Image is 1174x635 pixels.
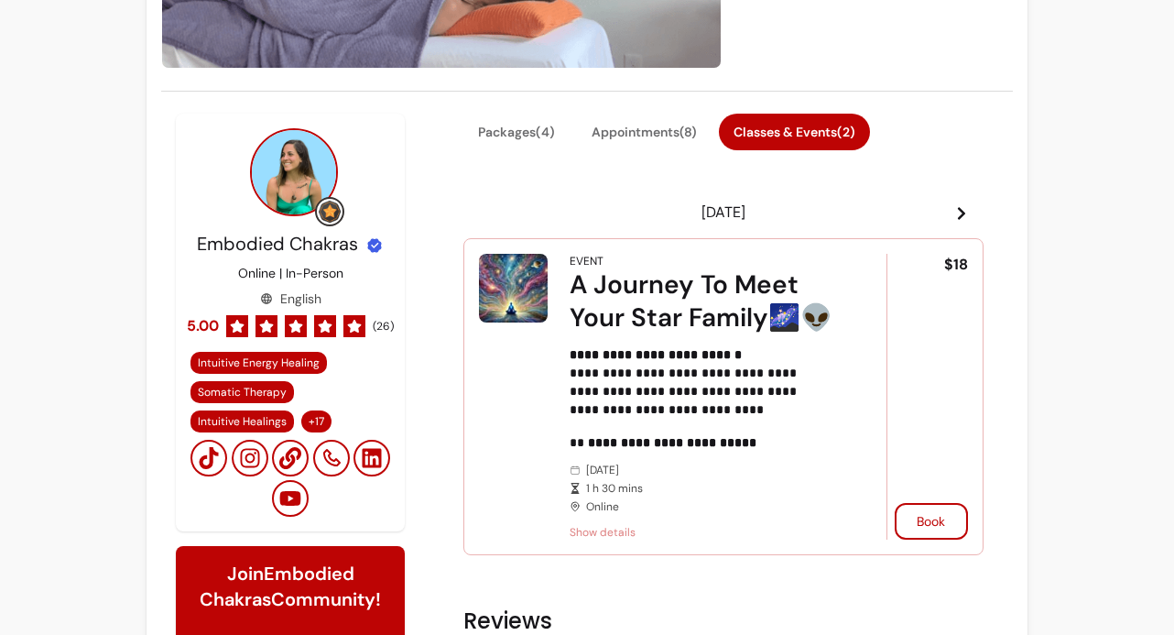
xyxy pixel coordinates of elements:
[305,414,328,429] span: + 17
[373,319,394,334] span: ( 26 )
[570,254,603,268] div: Event
[577,114,712,150] button: Appointments(8)
[570,463,835,514] div: [DATE] Online
[719,114,870,150] button: Classes & Events(2)
[238,264,343,282] p: Online | In-Person
[260,290,321,308] div: English
[463,194,984,231] header: [DATE]
[319,201,341,223] img: Grow
[198,414,287,429] span: Intuitive Healings
[190,561,390,612] h6: Join Embodied Chakras Community!
[198,385,287,400] span: Somatic Therapy
[198,356,320,370] span: Intuitive Energy Healing
[570,268,835,334] div: A Journey To Meet Your Star Family🌌👽
[944,254,968,276] span: $18
[250,128,338,216] img: Provider image
[463,114,570,150] button: Packages(4)
[570,525,835,540] span: Show details
[197,232,358,256] span: Embodied Chakras
[187,315,219,337] span: 5.00
[479,254,548,323] img: A Journey To Meet Your Star Family🌌👽
[586,481,835,496] span: 1 h 30 mins
[895,503,968,540] button: Book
